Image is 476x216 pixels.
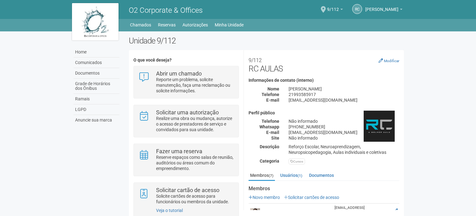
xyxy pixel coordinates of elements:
strong: Site [271,136,279,140]
p: Reserve espaços como salas de reunião, auditórios ou áreas comum do empreendimento. [156,154,234,171]
a: Solicitar uma autorização Realize uma obra ou mudança, autorize o acesso de prestadores de serviç... [138,110,234,132]
div: Não informado [284,135,404,141]
h2: RC AULAS [249,55,399,73]
h4: Informações de contato (interno) [249,78,399,83]
div: 21993585917 [284,92,404,97]
span: O2 Corporate & Offices [129,6,203,15]
strong: Telefone [262,119,279,124]
a: Autorizações [182,21,208,29]
div: [EMAIL_ADDRESS][DOMAIN_NAME] [284,130,404,135]
small: Modificar [384,59,399,63]
a: Fazer uma reserva Reserve espaços como salas de reunião, auditórios ou áreas comum do empreendime... [138,149,234,171]
strong: Descrição [260,144,279,149]
a: Reservas [158,21,176,29]
a: Minha Unidade [215,21,244,29]
strong: Solicitar cartão de acesso [156,187,219,193]
strong: E-mail [266,98,279,103]
a: Grade de Horários dos Ônibus [74,79,119,94]
h4: Perfil público [249,111,399,115]
div: Reforço Escolar, Neuroaprendizagem, Neuropsicopedagogia, Aulas individuais e coletivas [284,144,404,155]
div: [PERSON_NAME] [284,86,404,92]
a: Membros(7) [249,171,275,181]
img: logo.jpg [72,3,119,40]
a: Comunicados [74,57,119,68]
span: 9/112 [327,1,339,12]
a: Modificar [379,58,399,63]
a: 9/112 [327,8,343,13]
strong: Categoria [260,159,279,163]
a: Home [74,47,119,57]
small: 9/112 [249,57,262,63]
strong: Nome [267,86,279,91]
h4: O que você deseja? [133,58,239,62]
a: Solicitar cartões de acesso [284,195,339,200]
div: Cursos [289,159,305,164]
a: Editar membro [394,208,398,213]
div: [EMAIL_ADDRESS][DOMAIN_NAME] [335,205,388,216]
a: LGPD [74,104,119,115]
a: Chamados [130,21,151,29]
div: [EMAIL_ADDRESS][DOMAIN_NAME] [284,97,404,103]
a: Anuncie sua marca [74,115,119,125]
span: RAFAEL COELHO SANTOS [365,1,398,12]
img: business.png [364,111,395,142]
a: Novo membro [249,195,280,200]
a: Veja o tutorial [156,208,183,213]
div: [PHONE_NUMBER] [284,124,404,130]
a: Solicitar cartão de acesso Solicite cartões de acesso para funcionários ou membros da unidade. [138,187,234,205]
a: [PERSON_NAME] [365,8,402,13]
a: Ramais [74,94,119,104]
strong: E-mail [266,130,279,135]
strong: Whatsapp [259,124,279,129]
a: Usuários(1) [279,171,304,180]
strong: Membros [249,186,399,191]
strong: Solicitar uma autorização [156,109,219,116]
a: RC [352,4,362,14]
small: (1) [298,173,302,178]
div: Não informado [284,118,404,124]
p: Solicite cartões de acesso para funcionários ou membros da unidade. [156,193,234,205]
a: Documentos [74,68,119,79]
a: Documentos [308,171,335,180]
strong: Fazer uma reserva [156,148,202,154]
h2: Unidade 9/112 [129,36,404,45]
p: Reporte um problema, solicite manutenção, faça uma reclamação ou solicite informações. [156,77,234,94]
small: (7) [269,173,273,178]
a: Abrir um chamado Reporte um problema, solicite manutenção, faça uma reclamação ou solicite inform... [138,71,234,94]
strong: Telefone [262,92,279,97]
p: Realize uma obra ou mudança, autorize o acesso de prestadores de serviço e convidados para sua un... [156,116,234,132]
strong: Abrir um chamado [156,70,202,77]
